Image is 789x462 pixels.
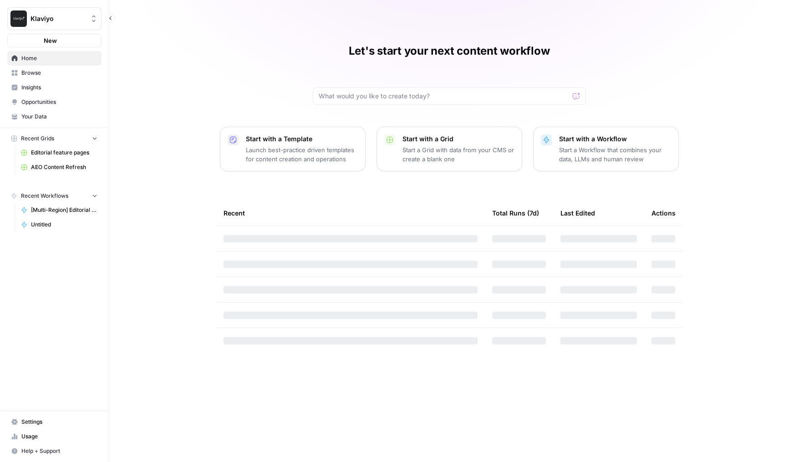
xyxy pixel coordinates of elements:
button: Help + Support [7,444,102,458]
p: Launch best-practice driven templates for content creation and operations [246,145,358,164]
a: Usage [7,429,102,444]
span: Usage [21,432,97,441]
a: Insights [7,80,102,95]
span: Klaviyo [31,14,86,23]
div: Actions [652,200,676,226]
span: New [44,36,57,45]
span: Your Data [21,113,97,121]
span: Opportunities [21,98,97,106]
span: Browse [21,69,97,77]
p: Start with a Template [246,134,358,144]
a: Opportunities [7,95,102,109]
span: Help + Support [21,447,97,455]
span: Insights [21,83,97,92]
button: Start with a TemplateLaunch best-practice driven templates for content creation and operations [220,127,366,171]
a: Settings [7,415,102,429]
p: Start a Grid with data from your CMS or create a blank one [402,145,514,164]
a: Your Data [7,109,102,124]
span: Untitled [31,221,97,229]
span: AEO Content Refresh [31,163,97,171]
a: Browse [7,66,102,80]
div: Recent [224,200,478,226]
span: Home [21,54,97,62]
div: Total Runs (7d) [492,200,539,226]
a: AEO Content Refresh [17,160,102,175]
div: Last Edited [560,200,595,226]
h1: Let's start your next content workflow [349,44,550,58]
span: Settings [21,418,97,426]
button: Workspace: Klaviyo [7,7,102,30]
a: [Multi-Region] Editorial feature page [17,203,102,217]
span: Recent Grids [21,134,54,143]
span: Editorial feature pages [31,149,97,157]
img: Klaviyo Logo [10,10,27,27]
a: Home [7,51,102,66]
button: Recent Grids [7,132,102,145]
button: Start with a GridStart a Grid with data from your CMS or create a blank one [377,127,522,171]
p: Start with a Grid [402,134,514,144]
p: Start a Workflow that combines your data, LLMs and human review [559,145,671,164]
button: Start with a WorkflowStart a Workflow that combines your data, LLMs and human review [533,127,679,171]
a: Untitled [17,217,102,232]
button: New [7,34,102,47]
button: Recent Workflows [7,189,102,203]
span: Recent Workflows [21,192,68,200]
span: [Multi-Region] Editorial feature page [31,206,97,214]
input: What would you like to create today? [319,92,569,101]
p: Start with a Workflow [559,134,671,144]
a: Editorial feature pages [17,145,102,160]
